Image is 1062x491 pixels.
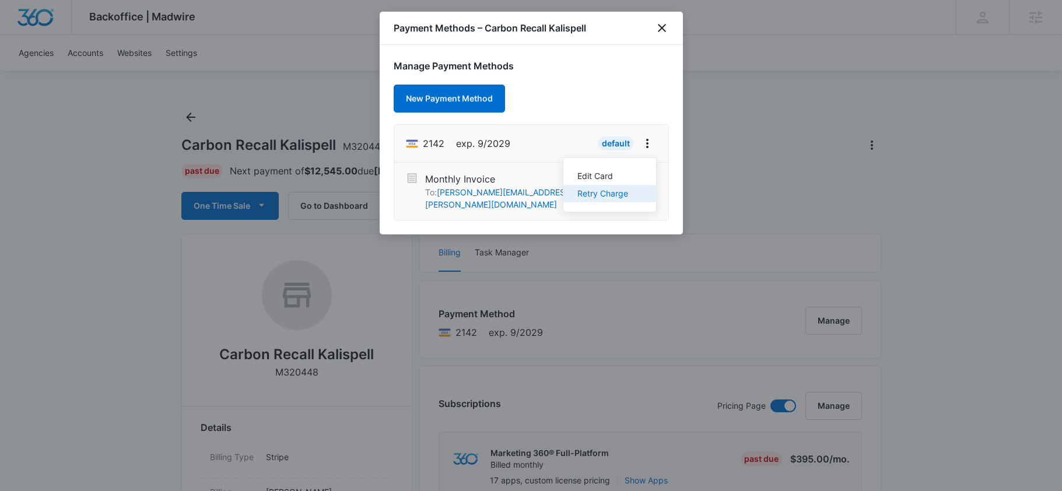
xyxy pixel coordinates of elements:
button: New Payment Method [394,85,505,113]
button: View More [638,134,657,153]
h1: Payment Methods – Carbon Recall Kalispell [394,21,586,35]
button: Edit Card [563,167,656,185]
span: Visa ending with [423,136,444,150]
button: close [655,21,669,35]
div: Retry Charge [577,190,628,198]
button: Retry Charge [563,185,656,202]
h1: Manage Payment Methods [394,59,669,73]
div: Default [598,136,633,150]
p: To: [425,186,639,211]
span: exp. 9/2029 [456,136,510,150]
p: Monthly Invoice [425,172,639,186]
div: Edit Card [577,172,628,180]
a: [PERSON_NAME][EMAIL_ADDRESS][PERSON_NAME][DOMAIN_NAME] [425,187,573,209]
